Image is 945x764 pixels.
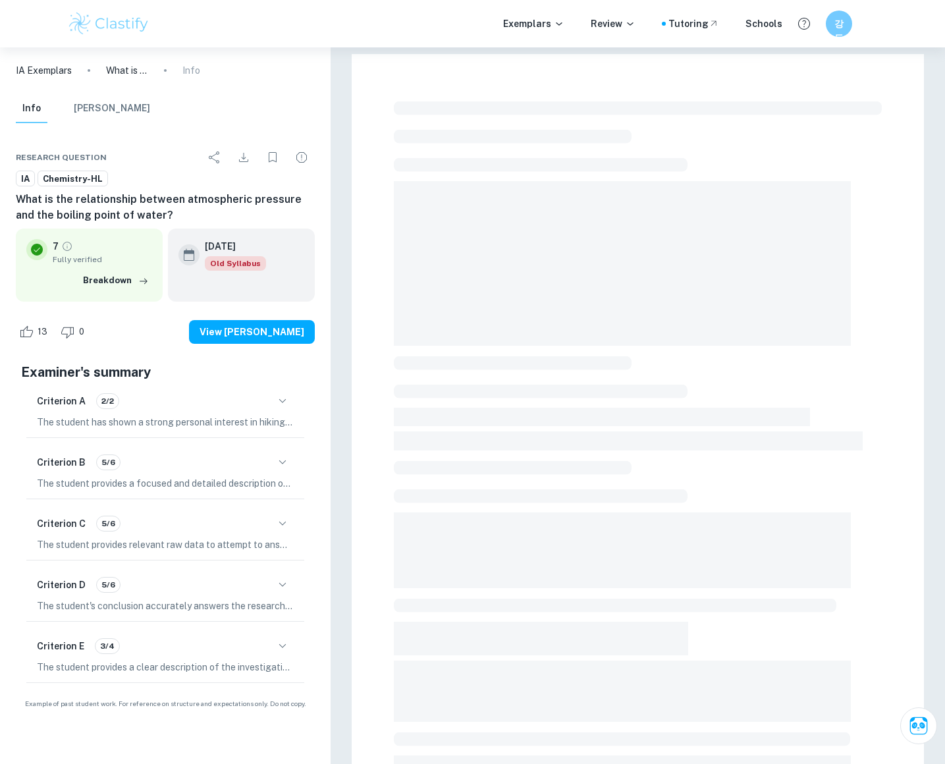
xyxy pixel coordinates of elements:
[67,11,151,37] img: Clastify logo
[97,579,120,591] span: 5/6
[205,256,266,271] div: Starting from the May 2025 session, the Chemistry IA requirements have changed. It's OK to refer ...
[259,144,286,171] div: Bookmark
[37,516,86,531] h6: Criterion C
[205,256,266,271] span: Old Syllabus
[16,151,107,163] span: Research question
[793,13,815,35] button: Help and Feedback
[205,239,256,254] h6: [DATE]
[37,639,84,653] h6: Criterion E
[288,144,315,171] div: Report issue
[53,254,152,265] span: Fully verified
[826,11,852,37] button: 강동
[503,16,564,31] p: Exemplars
[16,192,315,223] h6: What is the relationship between atmospheric pressure and the boiling point of water?
[53,239,59,254] p: 7
[668,16,719,31] a: Tutoring
[74,94,150,123] button: [PERSON_NAME]
[61,240,73,252] a: Grade fully verified
[202,144,228,171] div: Share
[900,707,937,744] button: Ask Clai
[16,699,315,709] span: Example of past student work. For reference on structure and expectations only. Do not copy.
[38,173,107,186] span: Chemistry-HL
[38,171,108,187] a: Chemistry-HL
[37,394,86,408] h6: Criterion A
[37,415,294,429] p: The student has shown a strong personal interest in hiking and boiling water at different elevati...
[37,599,294,613] p: The student's conclusion accurately answers the research question and is fully supported by the r...
[97,395,119,407] span: 2/2
[37,578,86,592] h6: Criterion D
[97,456,120,468] span: 5/6
[37,476,294,491] p: The student provides a focused and detailed description of the main topic, which is to examine th...
[21,362,310,382] h5: Examiner's summary
[16,94,47,123] button: Info
[37,660,294,674] p: The student provides a clear description of the investigation process and presents the data in a ...
[37,455,86,470] h6: Criterion B
[106,63,148,78] p: What is the relationship between atmospheric pressure and the boiling point of water?
[16,171,35,187] a: IA
[80,271,152,290] button: Breakdown
[831,16,846,31] h6: 강동
[189,320,315,344] button: View [PERSON_NAME]
[95,640,119,652] span: 3/4
[97,518,120,530] span: 5/6
[591,16,635,31] p: Review
[745,16,782,31] a: Schools
[16,173,34,186] span: IA
[37,537,294,552] p: The student provides relevant raw data to attempt to answer the research question, but the data l...
[16,63,72,78] a: IA Exemplars
[30,325,55,339] span: 13
[57,321,92,342] div: Dislike
[16,321,55,342] div: Like
[72,325,92,339] span: 0
[182,63,200,78] p: Info
[230,144,257,171] div: Download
